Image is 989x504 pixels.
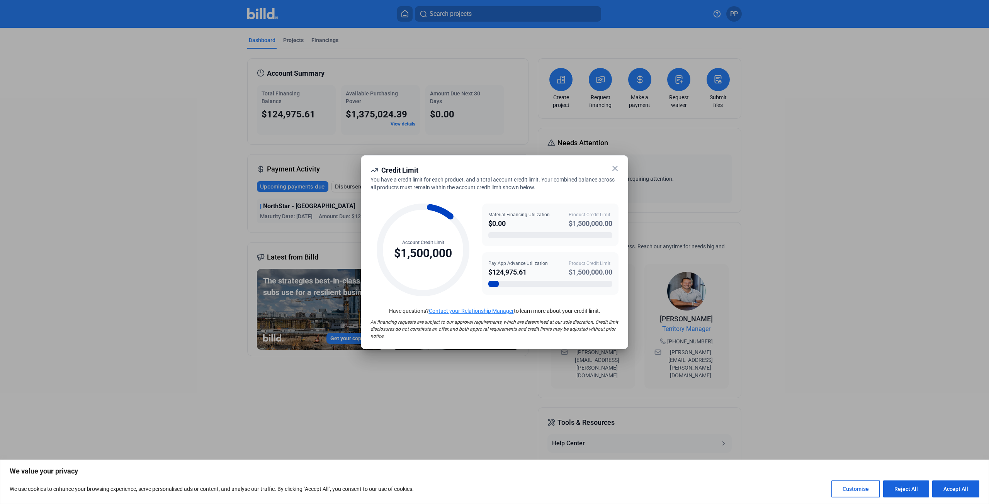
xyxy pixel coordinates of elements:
div: $1,500,000.00 [569,218,612,229]
div: $124,975.61 [488,267,548,278]
div: $1,500,000 [394,246,452,261]
button: Accept All [932,480,979,497]
span: Have questions? to learn more about your credit limit. [389,308,600,314]
div: $1,500,000.00 [569,267,612,278]
span: Credit Limit [381,166,418,174]
div: Material Financing Utilization [488,211,550,218]
div: Pay App Advance Utilization [488,260,548,267]
div: Product Credit Limit [569,260,612,267]
p: We use cookies to enhance your browsing experience, serve personalised ads or content, and analys... [10,484,414,494]
p: We value your privacy [10,467,979,476]
span: You have a credit limit for each product, and a total account credit limit. Your combined balance... [370,176,615,190]
a: Contact your Relationship Manager [429,308,514,314]
button: Reject All [883,480,929,497]
button: Customise [831,480,880,497]
div: $0.00 [488,218,550,229]
span: All financing requests are subject to our approval requirements, which are determined at our sole... [370,319,618,339]
div: Product Credit Limit [569,211,612,218]
div: Account Credit Limit [394,239,452,246]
